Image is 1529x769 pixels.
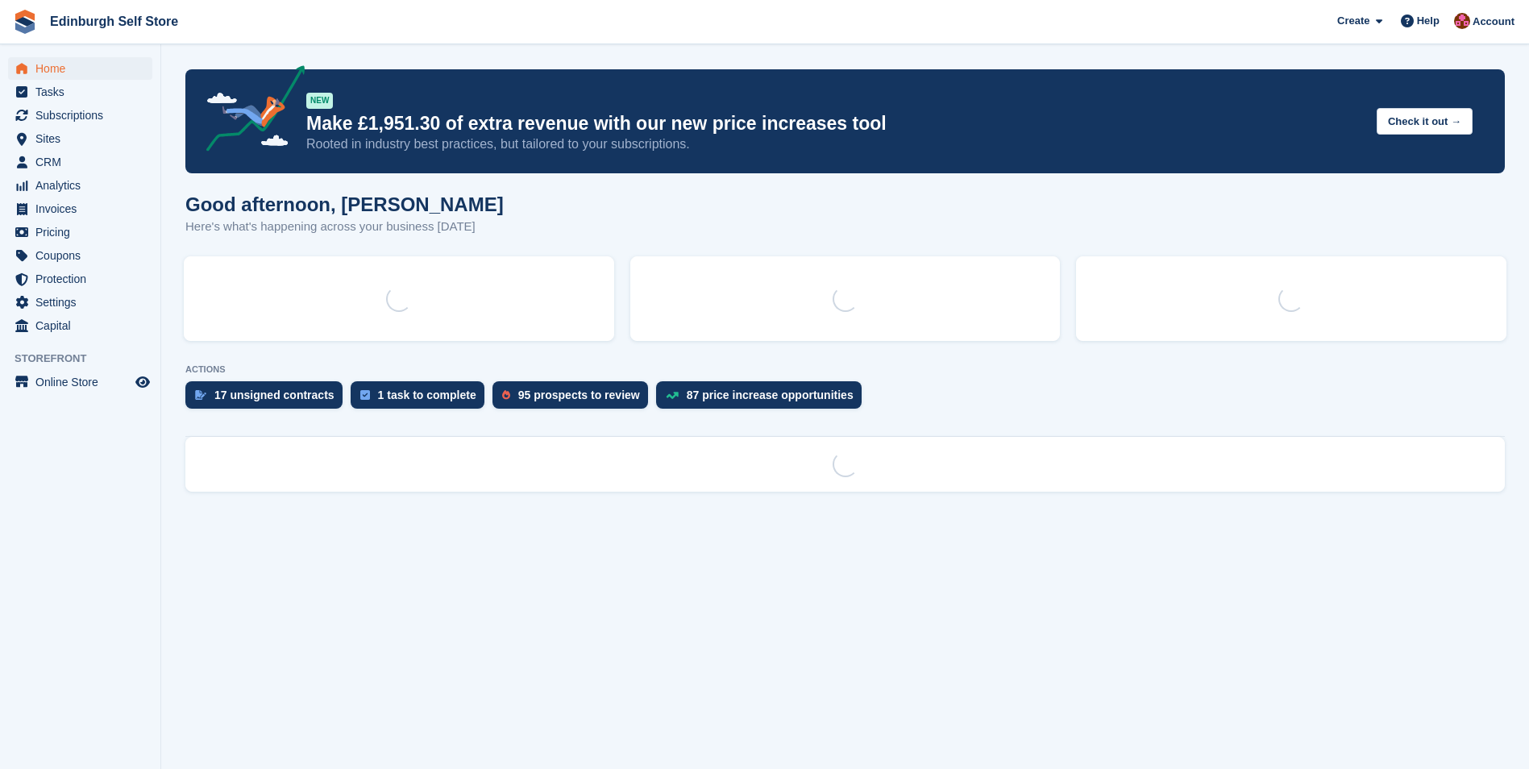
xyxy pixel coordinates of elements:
[15,351,160,367] span: Storefront
[35,221,132,243] span: Pricing
[35,127,132,150] span: Sites
[8,371,152,393] a: menu
[35,57,132,80] span: Home
[8,268,152,290] a: menu
[35,371,132,393] span: Online Store
[8,221,152,243] a: menu
[35,197,132,220] span: Invoices
[214,389,334,401] div: 17 unsigned contracts
[35,174,132,197] span: Analytics
[185,193,504,215] h1: Good afternoon, [PERSON_NAME]
[306,135,1364,153] p: Rooted in industry best practices, but tailored to your subscriptions.
[35,268,132,290] span: Protection
[687,389,854,401] div: 87 price increase opportunities
[8,244,152,267] a: menu
[8,291,152,314] a: menu
[306,93,333,109] div: NEW
[8,81,152,103] a: menu
[35,81,132,103] span: Tasks
[193,65,305,157] img: price-adjustments-announcement-icon-8257ccfd72463d97f412b2fc003d46551f7dbcb40ab6d574587a9cd5c0d94...
[195,390,206,400] img: contract_signature_icon-13c848040528278c33f63329250d36e43548de30e8caae1d1a13099fd9432cc5.svg
[378,389,476,401] div: 1 task to complete
[44,8,185,35] a: Edinburgh Self Store
[1454,13,1470,29] img: Lucy Michalec
[518,389,640,401] div: 95 prospects to review
[8,127,152,150] a: menu
[1377,108,1473,135] button: Check it out →
[185,218,504,236] p: Here's what's happening across your business [DATE]
[1337,13,1369,29] span: Create
[35,151,132,173] span: CRM
[35,291,132,314] span: Settings
[502,390,510,400] img: prospect-51fa495bee0391a8d652442698ab0144808aea92771e9ea1ae160a38d050c398.svg
[35,314,132,337] span: Capital
[360,390,370,400] img: task-75834270c22a3079a89374b754ae025e5fb1db73e45f91037f5363f120a921f8.svg
[185,364,1505,375] p: ACTIONS
[13,10,37,34] img: stora-icon-8386f47178a22dfd0bd8f6a31ec36ba5ce8667c1dd55bd0f319d3a0aa187defe.svg
[8,174,152,197] a: menu
[666,392,679,399] img: price_increase_opportunities-93ffe204e8149a01c8c9dc8f82e8f89637d9d84a8eef4429ea346261dce0b2c0.svg
[8,104,152,127] a: menu
[1417,13,1440,29] span: Help
[656,381,870,417] a: 87 price increase opportunities
[35,244,132,267] span: Coupons
[35,104,132,127] span: Subscriptions
[8,151,152,173] a: menu
[306,112,1364,135] p: Make £1,951.30 of extra revenue with our new price increases tool
[8,314,152,337] a: menu
[8,57,152,80] a: menu
[1473,14,1514,30] span: Account
[492,381,656,417] a: 95 prospects to review
[133,372,152,392] a: Preview store
[8,197,152,220] a: menu
[185,381,351,417] a: 17 unsigned contracts
[351,381,492,417] a: 1 task to complete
